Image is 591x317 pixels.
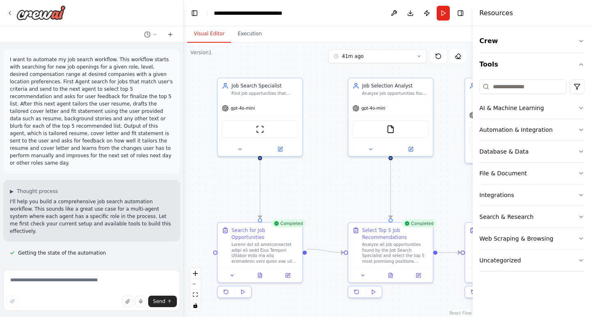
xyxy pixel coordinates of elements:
[387,160,394,218] g: Edge from 8f548a09-6638-4f97-9e72-820dc96beacf to 88d24a10-e629-49d5-a0d1-3d370daeea8e
[231,106,254,111] span: gpt-4o-mini
[190,300,201,311] button: toggle interactivity
[479,141,584,162] button: Database & Data
[362,242,428,264] div: Analyze all job opportunities found by the Job Search Specialist and select the top 5 most promis...
[190,289,201,300] button: fit view
[362,83,428,90] div: Job Selection Analyst
[231,83,298,90] div: Job Search Specialist
[455,7,466,19] button: Hide right sidebar
[479,228,584,249] button: Web Scraping & Browsing
[479,76,584,278] div: Tools
[362,91,428,96] div: Analyze job opportunities found by the Job Search Specialist and rank them based on alignment wit...
[231,227,298,241] div: Search for Job Opportunities
[479,206,584,227] button: Search & Research
[148,296,177,307] button: Send
[271,219,306,227] div: Completed
[479,147,529,156] div: Database & Data
[122,296,133,307] button: Upload files
[17,188,58,195] span: Thought process
[190,268,201,279] button: zoom in
[16,5,66,20] img: Logo
[479,163,584,184] button: File & Document
[438,249,461,256] g: Edge from 88d24a10-e629-49d5-a0d1-3d370daeea8e to ef7d4505-72e8-436d-b172-1a0cfecba77c
[261,145,300,153] button: Open in side panel
[449,311,472,315] a: React Flow attribution
[257,160,263,218] g: Edge from 8476750c-e9e3-44f1-8e8a-a859048c2774 to dc26f6e7-52d0-4ff0-96fe-76489cfb7066
[479,126,553,134] div: Automation & Integration
[479,184,584,206] button: Integrations
[401,219,436,227] div: Completed
[190,268,201,311] div: React Flow controls
[479,213,534,221] div: Search & Research
[10,198,174,235] p: I'll help you build a comprehensive job search automation workflow. This sounds like a great use ...
[231,91,298,96] div: Find job opportunities that match the user's criteria: role: {role}, work type: {work_type}, comp...
[153,298,165,305] span: Send
[479,234,553,243] div: Web Scraping & Browsing
[328,49,427,63] button: 41m ago
[407,271,431,280] button: Open in side panel
[362,106,385,111] span: gpt-4o-mini
[479,250,584,271] button: Uncategorized
[479,191,514,199] div: Integrations
[10,56,174,167] p: I want to automate my job search workflow. This workflow starts with searching for new job openin...
[479,256,521,264] div: Uncategorized
[276,271,300,280] button: Open in side panel
[135,296,147,307] button: Click to speak your automation idea
[18,266,108,273] span: Getting the list of ready-to-use tools
[141,30,160,39] button: Switch to previous chat
[479,104,544,112] div: AI & Machine Learning
[479,53,584,76] button: Tools
[217,222,303,301] div: CompletedSearch for Job OpportunitiesLoremi dol sit ametconsectet adipi eli sedd Eius Tempori Utl...
[7,296,18,307] button: Improve this prompt
[190,49,212,56] div: Version 1
[164,30,177,39] button: Start a new chat
[231,25,268,43] button: Execution
[479,169,527,177] div: File & Document
[479,119,584,140] button: Automation & Integration
[391,145,430,153] button: Open in side panel
[256,125,264,133] img: ScrapeWebsiteTool
[307,246,344,256] g: Edge from dc26f6e7-52d0-4ff0-96fe-76489cfb7066 to 88d24a10-e629-49d5-a0d1-3d370daeea8e
[189,7,200,19] button: Hide left sidebar
[376,271,405,280] button: View output
[479,97,584,119] button: AI & Machine Learning
[231,242,298,264] div: Loremi dol sit ametconsectet adipi eli sedd Eius Tempori Utlabor etdo ma aliq enimadmin veni quis...
[387,125,395,133] img: FileReadTool
[187,25,231,43] button: Visual Editor
[18,250,106,256] span: Getting the state of the automation
[214,9,282,17] nav: breadcrumb
[348,222,433,301] div: CompletedSelect Top 5 Job RecommendationsAnalyze all job opportunities found by the Job Search Sp...
[245,271,275,280] button: View output
[479,8,513,18] h4: Resources
[10,188,58,195] button: ▶Thought process
[10,188,14,195] span: ▶
[190,279,201,289] button: zoom out
[348,78,433,157] div: Job Selection AnalystAnalyze job opportunities found by the Job Search Specialist and rank them b...
[479,30,584,53] button: Crew
[362,227,428,241] div: Select Top 5 Job Recommendations
[342,53,364,60] span: 41m ago
[217,78,303,157] div: Job Search SpecialistFind job opportunities that match the user's criteria: role: {role}, work ty...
